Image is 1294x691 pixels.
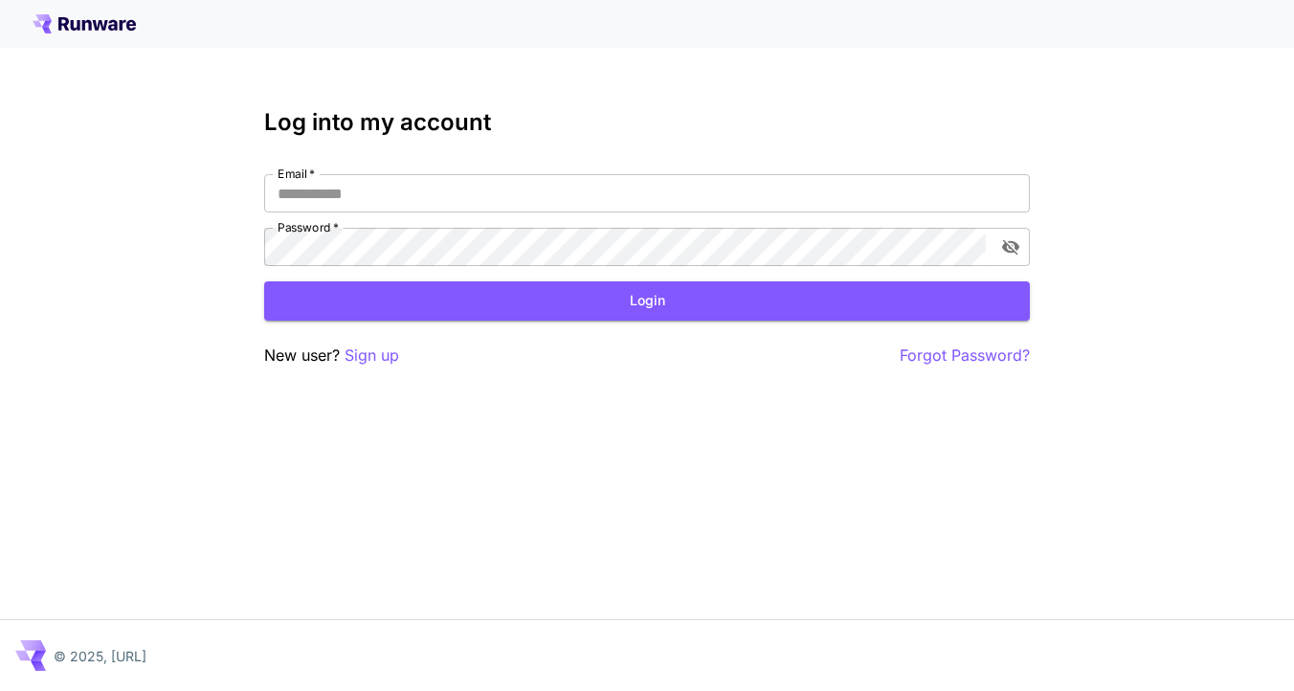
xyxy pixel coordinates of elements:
button: Sign up [345,344,399,368]
button: Forgot Password? [900,344,1030,368]
button: Login [264,281,1030,321]
label: Password [278,219,339,235]
p: © 2025, [URL] [54,646,146,666]
p: New user? [264,344,399,368]
label: Email [278,166,315,182]
h3: Log into my account [264,109,1030,136]
button: toggle password visibility [993,230,1028,264]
